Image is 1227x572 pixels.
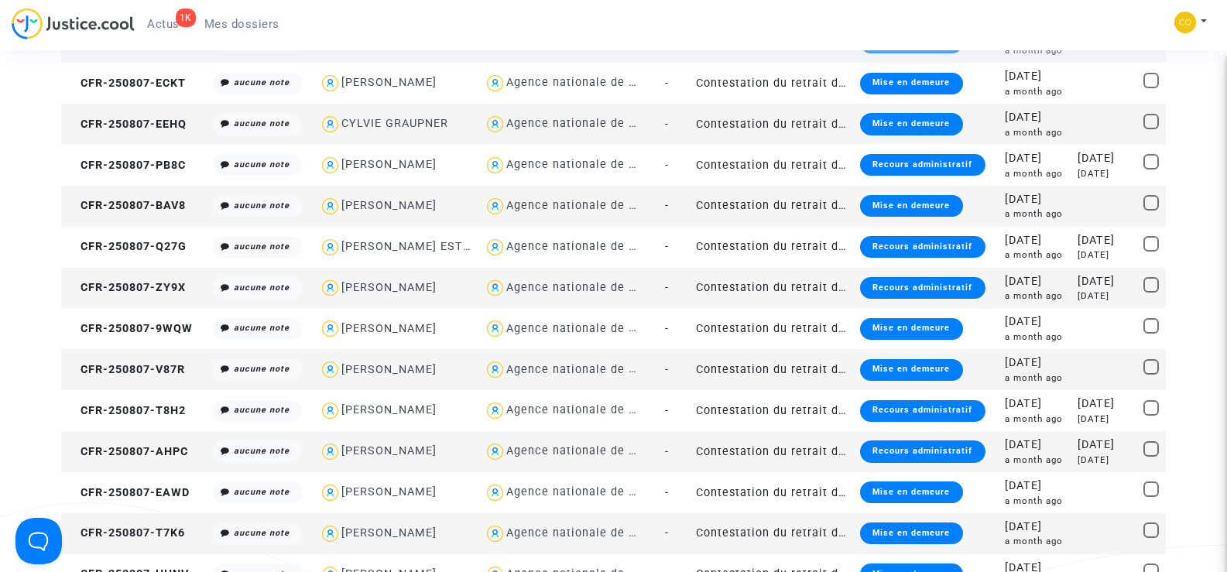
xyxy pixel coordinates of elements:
[484,522,506,545] img: icon-user.svg
[341,117,448,130] div: CYLVIE GRAUPNER
[506,281,677,294] div: Agence nationale de l'habitat
[1005,126,1068,139] div: a month ago
[665,118,669,131] span: -
[860,318,962,340] div: Mise en demeure
[319,277,341,300] img: icon-user.svg
[691,268,855,309] td: Contestation du retrait de [PERSON_NAME] par l'ANAH (mandataire)
[1005,437,1068,454] div: [DATE]
[1005,413,1068,426] div: a month ago
[1005,248,1068,262] div: a month ago
[192,12,292,36] a: Mes dossiers
[67,322,193,335] span: CFR-250807-9WQW
[319,440,341,463] img: icon-user.svg
[341,526,437,539] div: [PERSON_NAME]
[484,317,506,340] img: icon-user.svg
[234,118,290,128] i: aucune note
[506,403,677,416] div: Agence nationale de l'habitat
[67,118,187,131] span: CFR-250807-EEHQ
[506,363,677,376] div: Agence nationale de l'habitat
[1078,454,1132,467] div: [DATE]
[15,518,62,564] iframe: Help Scout Beacon - Open
[484,113,506,135] img: icon-user.svg
[341,281,437,294] div: [PERSON_NAME]
[234,446,290,456] i: aucune note
[234,364,290,374] i: aucune note
[691,349,855,390] td: Contestation du retrait de [PERSON_NAME] par l'ANAH (mandataire)
[67,199,186,212] span: CFR-250807-BAV8
[1005,167,1068,180] div: a month ago
[1005,85,1068,98] div: a month ago
[319,236,341,259] img: icon-user.svg
[665,363,669,376] span: -
[234,283,290,293] i: aucune note
[319,522,341,545] img: icon-user.svg
[506,199,677,212] div: Agence nationale de l'habitat
[1078,150,1132,167] div: [DATE]
[234,405,290,415] i: aucune note
[484,481,506,504] img: icon-user.svg
[691,308,855,349] td: Contestation du retrait de [PERSON_NAME] par l'ANAH (mandataire)
[234,487,290,497] i: aucune note
[341,444,437,457] div: [PERSON_NAME]
[1005,232,1068,249] div: [DATE]
[506,322,677,335] div: Agence nationale de l'habitat
[1078,273,1132,290] div: [DATE]
[1005,495,1068,508] div: a month ago
[1005,396,1068,413] div: [DATE]
[1005,519,1068,536] div: [DATE]
[484,195,506,217] img: icon-user.svg
[484,277,506,300] img: icon-user.svg
[860,113,962,135] div: Mise en demeure
[665,404,669,417] span: -
[484,72,506,94] img: icon-user.svg
[665,199,669,212] span: -
[1005,355,1068,372] div: [DATE]
[860,359,962,381] div: Mise en demeure
[67,404,186,417] span: CFR-250807-T8H2
[1005,454,1068,467] div: a month ago
[234,323,290,333] i: aucune note
[665,240,669,253] span: -
[691,145,855,186] td: Contestation du retrait de [PERSON_NAME] par l'ANAH (mandataire)
[691,390,855,431] td: Contestation du retrait de [PERSON_NAME] par l'ANAH (mandataire)
[484,399,506,422] img: icon-user.svg
[67,486,190,499] span: CFR-250807-EAWD
[860,73,962,94] div: Mise en demeure
[234,200,290,211] i: aucune note
[319,72,341,94] img: icon-user.svg
[1005,273,1068,290] div: [DATE]
[341,76,437,89] div: [PERSON_NAME]
[484,358,506,381] img: icon-user.svg
[1005,150,1068,167] div: [DATE]
[860,195,962,217] div: Mise en demeure
[1174,12,1196,33] img: 84a266a8493598cb3cce1313e02c3431
[341,485,437,498] div: [PERSON_NAME]
[506,526,677,539] div: Agence nationale de l'habitat
[860,154,985,176] div: Recours administratif
[234,241,290,252] i: aucune note
[665,486,669,499] span: -
[1005,44,1068,57] div: a month ago
[665,445,669,458] span: -
[147,17,180,31] span: Actus
[860,400,985,422] div: Recours administratif
[234,77,290,87] i: aucune note
[691,431,855,472] td: Contestation du retrait de [PERSON_NAME] par l'ANAH (mandataire)
[1078,396,1132,413] div: [DATE]
[1005,191,1068,208] div: [DATE]
[860,481,962,503] div: Mise en demeure
[506,158,677,171] div: Agence nationale de l'habitat
[67,240,187,253] span: CFR-250807-Q27G
[67,526,185,539] span: CFR-250807-T7K6
[691,227,855,268] td: Contestation du retrait de [PERSON_NAME] par l'ANAH (mandataire)
[1078,413,1132,426] div: [DATE]
[665,281,669,294] span: -
[1005,313,1068,331] div: [DATE]
[860,440,985,462] div: Recours administratif
[1005,372,1068,385] div: a month ago
[234,528,290,538] i: aucune note
[691,104,855,145] td: Contestation du retrait de [PERSON_NAME] par l'ANAH (mandataire)
[1005,207,1068,221] div: a month ago
[665,526,669,539] span: -
[67,77,186,90] span: CFR-250807-ECKT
